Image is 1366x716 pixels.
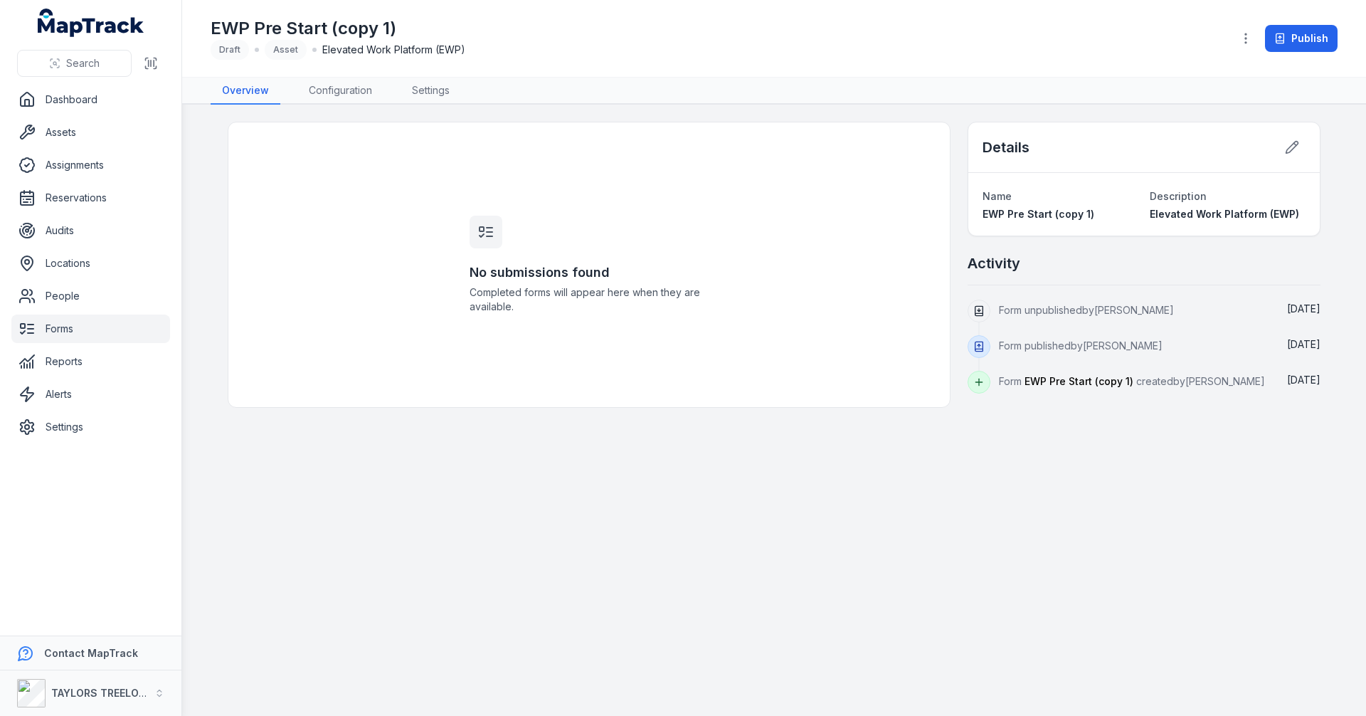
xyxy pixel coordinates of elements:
[11,413,170,441] a: Settings
[322,43,465,57] span: Elevated Work Platform (EWP)
[1287,302,1320,315] span: [DATE]
[66,56,100,70] span: Search
[1287,338,1320,350] time: 02/09/2025, 11:19:42 am
[983,190,1012,202] span: Name
[38,9,144,37] a: MapTrack
[999,339,1163,352] span: Form published by [PERSON_NAME]
[1024,375,1133,387] span: EWP Pre Start (copy 1)
[11,216,170,245] a: Audits
[17,50,132,77] button: Search
[11,315,170,343] a: Forms
[470,263,709,283] h3: No submissions found
[51,687,170,699] strong: TAYLORS TREELOPPING
[401,78,461,105] a: Settings
[1287,374,1320,386] span: [DATE]
[968,253,1020,273] h2: Activity
[211,40,249,60] div: Draft
[983,208,1094,220] span: EWP Pre Start (copy 1)
[999,375,1265,387] span: Form created by [PERSON_NAME]
[1287,338,1320,350] span: [DATE]
[265,40,307,60] div: Asset
[11,151,170,179] a: Assignments
[11,85,170,114] a: Dashboard
[1265,25,1338,52] button: Publish
[1150,208,1299,220] span: Elevated Work Platform (EWP)
[11,184,170,212] a: Reservations
[983,137,1029,157] h2: Details
[11,282,170,310] a: People
[1287,302,1320,315] time: 02/09/2025, 11:38:36 am
[11,249,170,278] a: Locations
[999,304,1174,316] span: Form unpublished by [PERSON_NAME]
[11,347,170,376] a: Reports
[1150,190,1207,202] span: Description
[211,78,280,105] a: Overview
[1287,374,1320,386] time: 02/09/2025, 11:18:46 am
[44,647,138,659] strong: Contact MapTrack
[11,380,170,409] a: Alerts
[470,285,709,314] span: Completed forms will appear here when they are available.
[297,78,383,105] a: Configuration
[211,17,465,40] h1: EWP Pre Start (copy 1)
[11,118,170,147] a: Assets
